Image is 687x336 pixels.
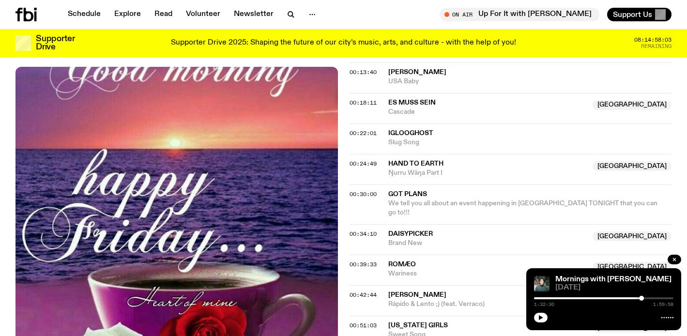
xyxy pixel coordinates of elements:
a: Explore [108,8,147,21]
span: 1:59:58 [653,302,673,307]
p: Supporter Drive 2025: Shaping the future of our city’s music, arts, and culture - with the help o... [171,39,516,47]
span: USA Baby [388,77,672,86]
button: On AirUp For It with [PERSON_NAME] [440,8,599,21]
span: 1:32:30 [534,302,554,307]
span: 00:13:40 [350,68,377,76]
span: 00:39:33 [350,260,377,268]
span: 00:22:01 [350,129,377,137]
span: [US_STATE] Girls [388,322,448,329]
span: 00:34:10 [350,230,377,238]
span: [GEOGRAPHIC_DATA] [593,161,672,171]
span: Support Us [613,10,652,19]
span: Daisypicker [388,230,433,237]
a: Schedule [62,8,107,21]
span: Remaining [641,44,672,49]
span: We tell you all about an event happening in [GEOGRAPHIC_DATA] TONIGHT that you can go to!!! [388,200,657,216]
span: Hand to Earth [388,160,443,167]
a: Newsletter [228,8,279,21]
img: Radio presenter Ben Hansen sits in front of a wall of photos and an fbi radio sign. Film photo. B... [534,276,550,291]
span: 00:30:00 [350,190,377,198]
span: 00:51:03 [350,321,377,329]
button: Support Us [607,8,672,21]
span: [GEOGRAPHIC_DATA] [593,100,672,110]
span: [DATE] [555,284,673,291]
span: Wariness [388,269,587,278]
span: 00:24:49 [350,160,377,168]
span: [PERSON_NAME] [388,69,446,76]
span: ROMÆO [388,261,416,268]
span: Rápido & Lento ;) (feat. Verraco) [388,300,672,309]
a: Read [149,8,178,21]
a: Volunteer [180,8,226,21]
span: Brand New [388,239,587,248]
span: Ŋurru Wäŋa Part I [388,168,587,178]
span: [GEOGRAPHIC_DATA] [593,231,672,241]
a: Mornings with [PERSON_NAME] [555,275,672,283]
h3: Supporter Drive [36,35,75,51]
span: Iglooghost [388,130,433,137]
span: Es Muss Sein [388,99,436,106]
span: Cascade [388,107,587,117]
span: Slug Song [388,138,672,147]
span: [PERSON_NAME] [388,291,446,298]
span: 00:42:44 [350,291,377,299]
span: [GEOGRAPHIC_DATA] [593,262,672,272]
span: 08:14:58:03 [634,37,672,43]
span: 00:18:11 [350,99,377,107]
span: GOT PLANS [388,190,666,199]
